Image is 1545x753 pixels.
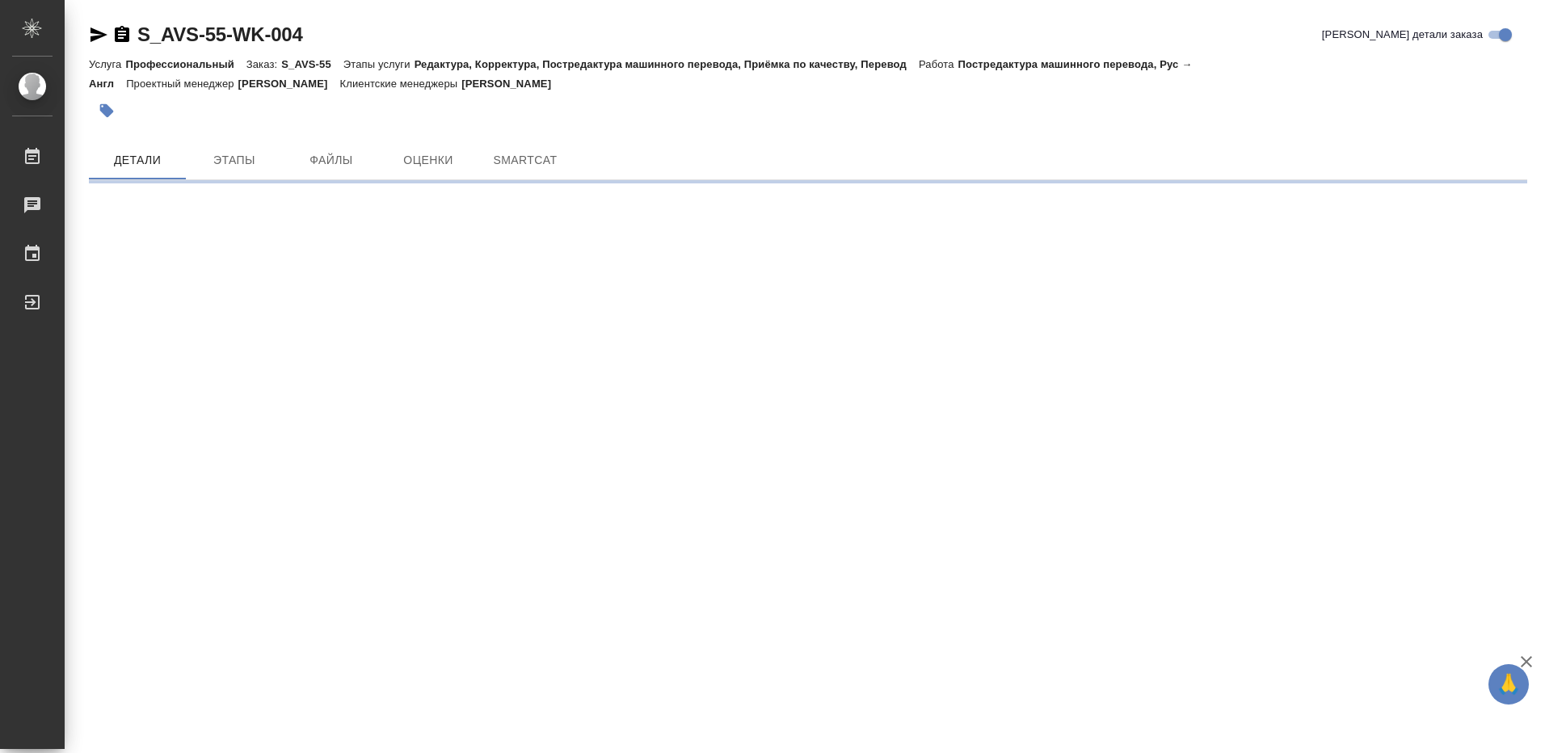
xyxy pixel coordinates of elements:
span: [PERSON_NAME] детали заказа [1322,27,1483,43]
p: [PERSON_NAME] [461,78,563,90]
button: Скопировать ссылку для ЯМессенджера [89,25,108,44]
span: Этапы [196,150,273,170]
button: 🙏 [1488,664,1529,705]
button: Добавить тэг [89,93,124,128]
button: Скопировать ссылку [112,25,132,44]
p: Проектный менеджер [126,78,238,90]
span: Детали [99,150,176,170]
span: 🙏 [1495,667,1522,701]
p: Заказ: [246,58,281,70]
p: Клиентские менеджеры [340,78,462,90]
p: Услуга [89,58,125,70]
a: S_AVS-55-WK-004 [137,23,303,45]
span: SmartCat [486,150,564,170]
p: [PERSON_NAME] [238,78,340,90]
p: Работа [919,58,958,70]
p: Этапы услуги [343,58,415,70]
span: Файлы [293,150,370,170]
span: Оценки [389,150,467,170]
p: Редактура, Корректура, Постредактура машинного перевода, Приёмка по качеству, Перевод [415,58,919,70]
p: Профессиональный [125,58,246,70]
p: S_AVS-55 [281,58,343,70]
